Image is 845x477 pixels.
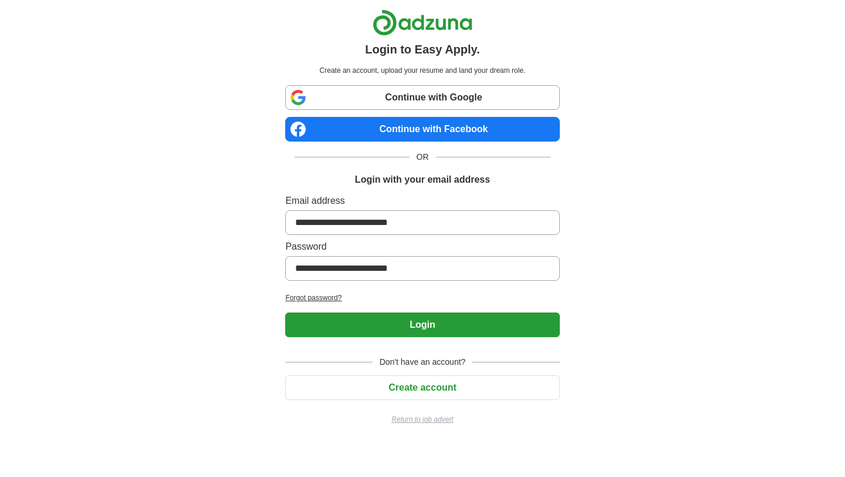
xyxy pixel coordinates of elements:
[285,382,559,392] a: Create account
[373,356,473,368] span: Don't have an account?
[285,240,559,254] label: Password
[288,65,557,76] p: Create an account, upload your resume and land your dream role.
[410,151,436,163] span: OR
[373,9,472,36] img: Adzuna logo
[285,117,559,142] a: Continue with Facebook
[285,85,559,110] a: Continue with Google
[355,173,490,187] h1: Login with your email address
[285,293,559,303] a: Forgot password?
[285,375,559,400] button: Create account
[285,194,559,208] label: Email address
[285,313,559,337] button: Login
[365,41,480,58] h1: Login to Easy Apply.
[285,414,559,425] a: Return to job advert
